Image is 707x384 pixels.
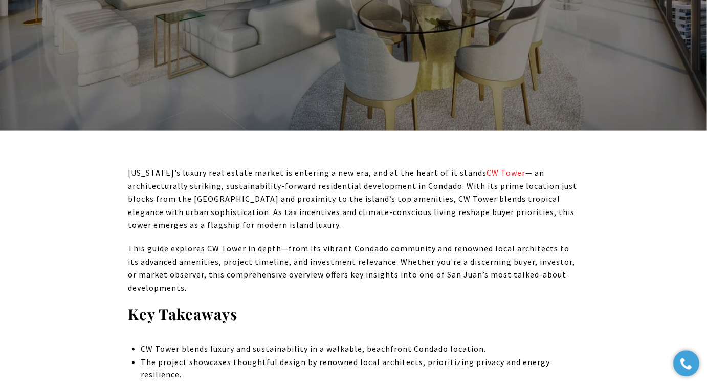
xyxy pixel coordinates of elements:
a: CW Tower - open in a new tab [487,167,525,178]
p: The project showcases thoughtful design by renowned local architects, prioritizing privacy and en... [141,356,579,382]
p: This guide explores CW Tower in depth—from its vibrant Condado community and renowned local archi... [128,242,579,294]
p: [US_STATE]’s luxury real estate market is entering a new era, and at the heart of it stands — an ... [128,166,579,232]
p: CW Tower blends luxury and sustainability in a walkable, beachfront Condado location. [141,343,579,356]
strong: Key Takeaways [128,304,237,324]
